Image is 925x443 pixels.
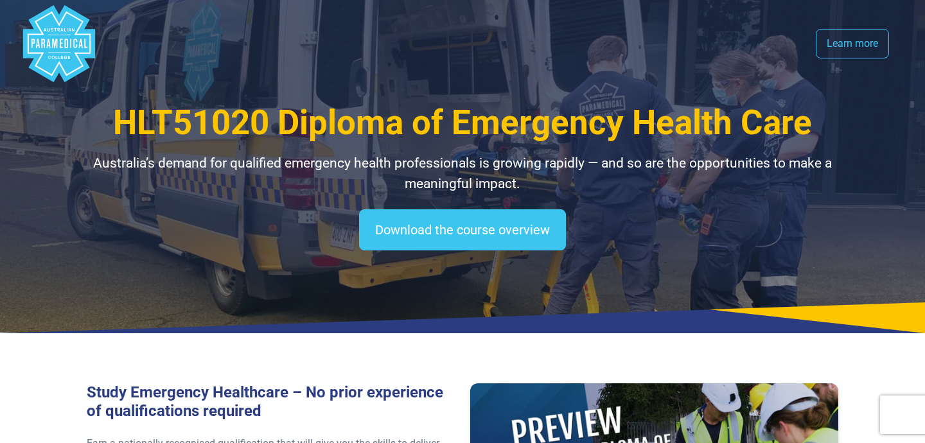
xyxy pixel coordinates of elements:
[87,383,455,421] h3: Study Emergency Healthcare – No prior experience of qualifications required
[359,209,566,250] a: Download the course overview
[21,5,98,82] div: Australian Paramedical College
[816,29,889,58] a: Learn more
[113,103,812,143] span: HLT51020 Diploma of Emergency Health Care
[87,153,838,194] p: Australia’s demand for qualified emergency health professionals is growing rapidly — and so are t...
